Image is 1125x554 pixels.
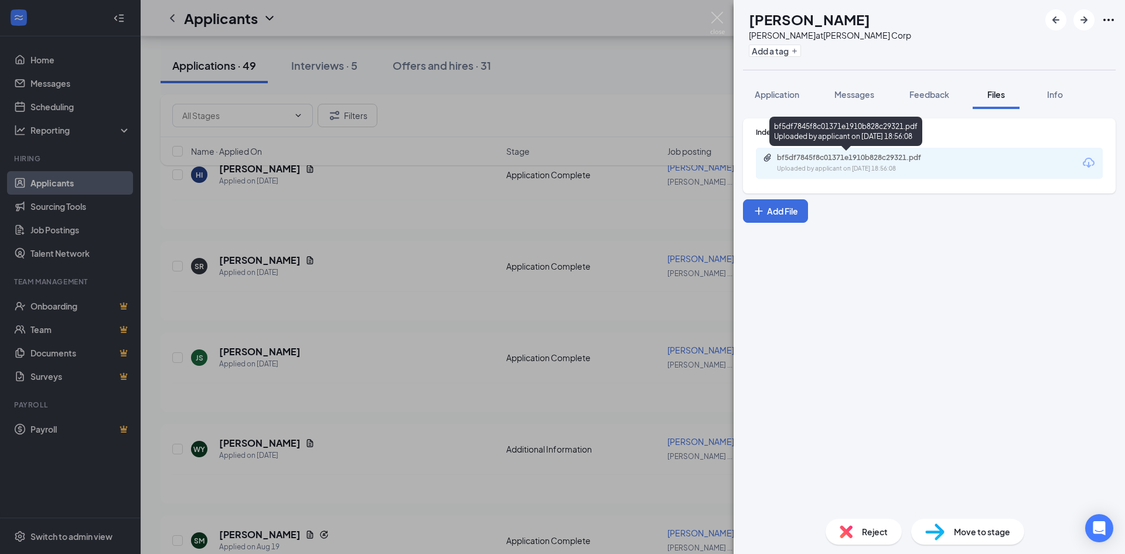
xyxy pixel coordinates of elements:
button: PlusAdd a tag [749,45,801,57]
svg: Paperclip [763,153,772,162]
div: Uploaded by applicant on [DATE] 18:56:08 [777,164,953,174]
svg: Ellipses [1102,13,1116,27]
div: [PERSON_NAME] at [PERSON_NAME] Corp [749,29,911,41]
svg: ArrowLeftNew [1049,13,1063,27]
span: Move to stage [954,525,1010,538]
span: Files [987,89,1005,100]
span: Reject [862,525,888,538]
button: Add FilePlus [743,199,808,223]
span: Application [755,89,799,100]
svg: Plus [791,47,798,55]
span: Feedback [909,89,949,100]
svg: ArrowRight [1077,13,1091,27]
div: Indeed Resume [756,127,1103,137]
span: Info [1047,89,1063,100]
span: Messages [834,89,874,100]
a: Paperclipbf5df7845f8c01371e1910b828c29321.pdfUploaded by applicant on [DATE] 18:56:08 [763,153,953,174]
button: ArrowRight [1073,9,1095,30]
div: Open Intercom Messenger [1085,514,1113,542]
svg: Download [1082,156,1096,170]
div: bf5df7845f8c01371e1910b828c29321.pdf Uploaded by applicant on [DATE] 18:56:08 [769,117,922,146]
button: ArrowLeftNew [1045,9,1066,30]
div: bf5df7845f8c01371e1910b828c29321.pdf [777,153,941,162]
h1: [PERSON_NAME] [749,9,870,29]
svg: Plus [753,205,765,217]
